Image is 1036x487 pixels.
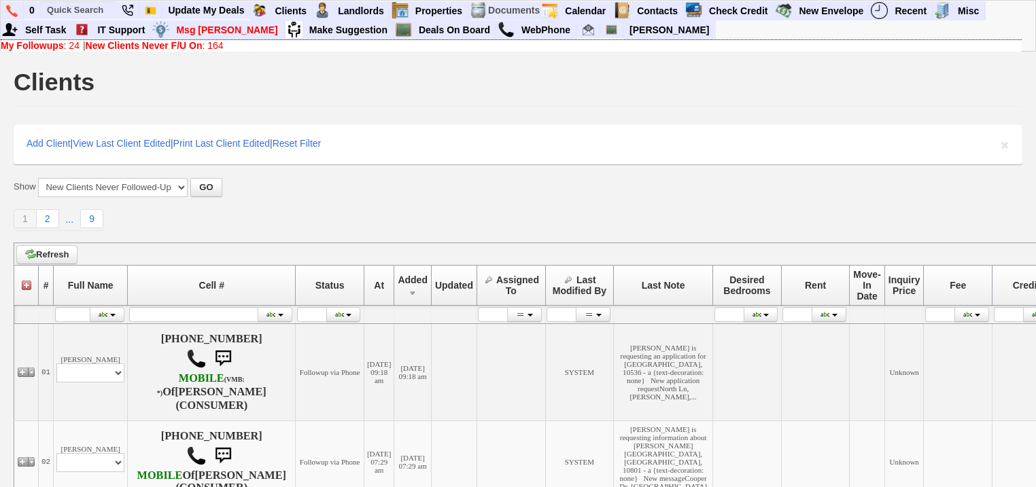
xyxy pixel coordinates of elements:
h4: [PHONE_NUMBER] Of (CONSUMER) [131,333,292,412]
div: | | | [14,125,1022,164]
span: Move-In Date [853,269,880,302]
a: Recent [889,2,933,20]
a: Self Task [20,21,72,39]
img: sms.png [209,442,237,469]
input: Quick Search [41,1,116,18]
a: Print Last Client Edited [173,138,270,149]
font: (VMB: *) [157,376,245,397]
td: [PERSON_NAME] is requesting an application for [GEOGRAPHIC_DATA], 10536 - a {text-decoration: non... [614,323,713,420]
td: [PERSON_NAME] [54,323,128,420]
a: [PERSON_NAME] [624,21,714,39]
img: contact.png [613,2,630,19]
a: View Last Client Edited [73,138,171,149]
a: Calendar [559,2,612,20]
img: call.png [498,21,515,38]
button: GO [190,178,222,197]
img: call.png [186,446,207,466]
a: Make Suggestion [304,21,394,39]
a: 0 [24,1,41,19]
span: Last Note [642,280,685,291]
img: properties.png [392,2,409,19]
td: [DATE] 09:18 am [394,323,432,420]
td: Followup via Phone [296,323,364,420]
a: Refresh [16,245,77,264]
img: gmoney.png [775,2,792,19]
a: Clients [269,2,313,20]
span: Rent [805,280,826,291]
img: docs.png [470,2,487,19]
span: Last Modified By [553,274,606,296]
a: ... [59,211,81,228]
a: Update My Deals [162,1,250,19]
span: Added [398,274,428,285]
img: creditreport.png [685,2,702,19]
b: [PERSON_NAME] [175,386,266,398]
img: myadd.png [1,21,18,38]
img: Bookmark.png [145,5,156,16]
td: SYSTEM [545,323,614,420]
img: appt_icon.png [541,2,558,19]
span: Cell # [199,280,224,291]
a: Msg [PERSON_NAME] [171,21,283,39]
a: Check Credit [704,2,774,20]
span: Desired Bedrooms [723,274,770,296]
a: IT Support [92,21,151,39]
span: Fee [950,280,966,291]
a: My Followups: 24 [1,40,80,51]
img: landlord.png [314,2,331,19]
img: help2.png [73,21,90,38]
b: [PERSON_NAME] [194,469,286,482]
a: 1 [14,209,37,228]
span: Updated [435,280,473,291]
b: New Clients Never F/U On [86,40,203,51]
td: 01 [39,323,54,420]
a: New Clients Never F/U On: 164 [86,40,224,51]
font: Msg [PERSON_NAME] [176,24,277,35]
b: Verizon Wireless [157,372,245,398]
a: Contacts [632,2,684,20]
th: # [39,265,54,305]
a: 9 [80,209,103,228]
span: Inquiry Price [888,274,920,296]
img: recent.png [871,2,888,19]
a: WebPhone [516,21,576,39]
font: MOBILE [179,372,224,384]
img: chalkboard.png [395,21,412,38]
img: sms.png [209,345,237,372]
a: Properties [410,2,468,20]
td: [DATE] 09:18 am [364,323,394,420]
a: Landlords [332,2,390,20]
img: phone22.png [122,5,133,16]
span: Status [315,280,345,291]
div: | [1,40,1022,51]
img: call.png [186,348,207,369]
h1: Clients [14,70,94,94]
a: 2 [37,209,59,228]
img: phone.png [6,5,18,17]
td: Unknown [884,323,924,420]
img: officebldg.png [934,2,951,19]
img: money.png [152,21,169,38]
a: Misc [952,2,985,20]
a: Add Client [27,138,71,149]
a: New Envelope [793,2,869,20]
img: clients.png [251,2,268,19]
b: My Followups [1,40,64,51]
img: Renata@HomeSweetHomeProperties.com [583,24,594,35]
span: At [374,280,384,291]
a: Reset Filter [273,138,322,149]
td: Documents [487,1,540,20]
font: MOBILE [137,469,183,482]
img: chalkboard.png [606,24,617,35]
a: Deals On Board [413,21,496,39]
label: Show [14,181,36,193]
b: CSC Wireless, LLC [137,469,183,482]
span: Assigned To [496,274,539,296]
img: su2.jpg [286,21,303,38]
span: Full Name [68,280,114,291]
